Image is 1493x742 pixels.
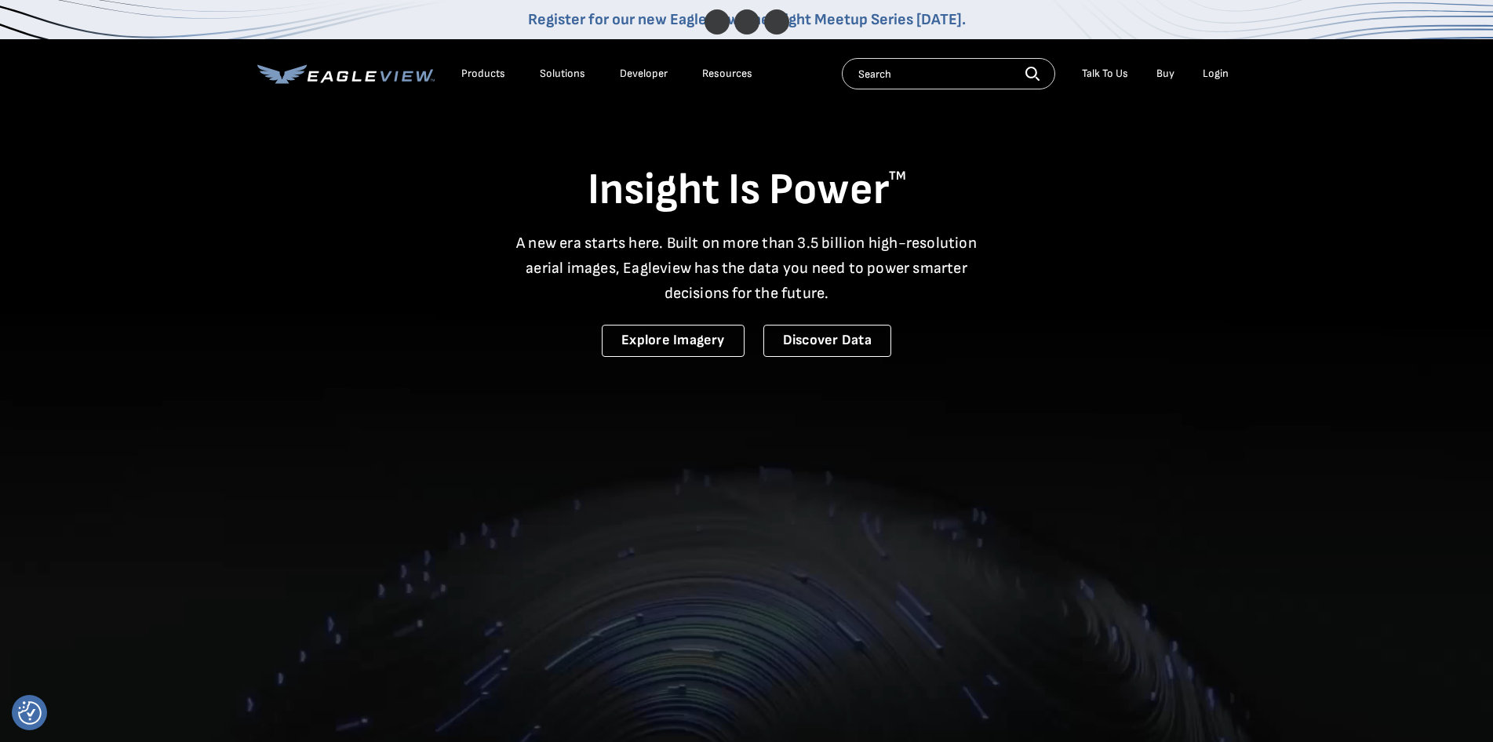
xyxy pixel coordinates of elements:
a: Register for our new Eagleview One Flight Meetup Series [DATE]. [528,10,966,29]
h1: Insight Is Power [257,163,1236,218]
div: Resources [702,67,752,81]
button: Consent Preferences [18,701,42,725]
p: A new era starts here. Built on more than 3.5 billion high-resolution aerial images, Eagleview ha... [507,231,987,306]
input: Search [842,58,1055,89]
div: Products [461,67,505,81]
a: Buy [1156,67,1174,81]
a: Developer [620,67,668,81]
div: Login [1203,67,1229,81]
a: Discover Data [763,325,891,357]
a: Explore Imagery [602,325,745,357]
div: Talk To Us [1082,67,1128,81]
img: Revisit consent button [18,701,42,725]
sup: TM [889,169,906,184]
div: Solutions [540,67,585,81]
